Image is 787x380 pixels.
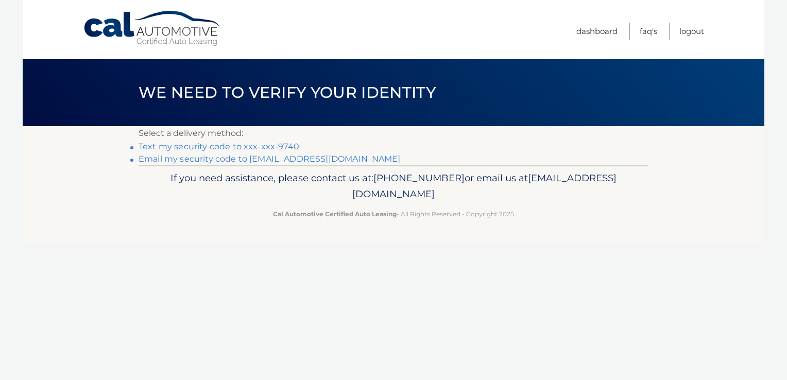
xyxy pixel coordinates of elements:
a: Cal Automotive [83,10,222,47]
a: Dashboard [576,23,618,40]
a: Text my security code to xxx-xxx-9740 [139,142,299,151]
span: We need to verify your identity [139,83,436,102]
p: If you need assistance, please contact us at: or email us at [145,170,642,203]
p: Select a delivery method: [139,126,648,141]
p: - All Rights Reserved - Copyright 2025 [145,209,642,219]
a: FAQ's [640,23,657,40]
a: Email my security code to [EMAIL_ADDRESS][DOMAIN_NAME] [139,154,401,164]
span: [PHONE_NUMBER] [373,172,465,184]
strong: Cal Automotive Certified Auto Leasing [273,210,397,218]
a: Logout [679,23,704,40]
